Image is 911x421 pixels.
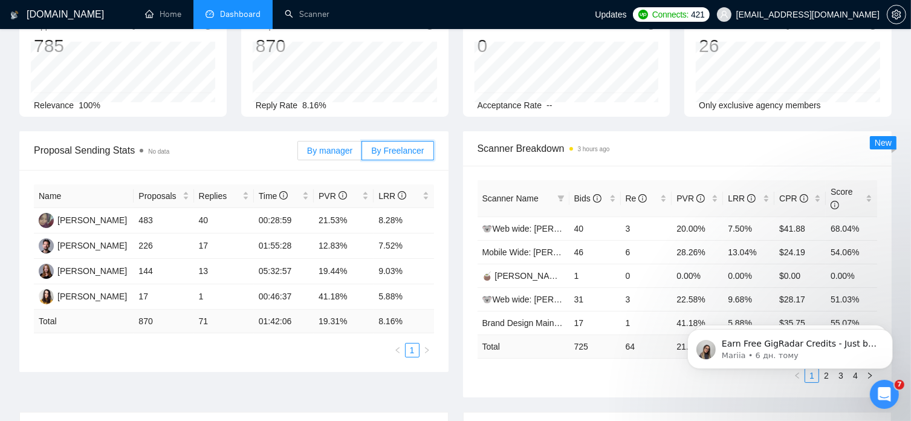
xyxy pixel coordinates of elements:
[256,100,297,110] span: Reply Rate
[478,335,569,358] td: Total
[134,233,193,259] td: 226
[194,310,254,333] td: 71
[420,343,434,357] li: Next Page
[621,287,672,311] td: 3
[826,264,877,287] td: 0.00%
[194,259,254,284] td: 13
[774,217,826,240] td: $41.88
[39,240,127,250] a: RV[PERSON_NAME]
[761,23,793,30] time: 3 hours ago
[831,187,853,210] span: Score
[676,194,705,203] span: PVR
[134,208,193,233] td: 483
[423,347,430,354] span: right
[374,259,433,284] td: 9.03%
[254,284,314,310] td: 00:46:37
[699,100,821,110] span: Only exclusive agency members
[482,194,539,203] span: Scanner Name
[870,380,899,409] iframe: Intercom live chat
[254,233,314,259] td: 01:55:28
[10,5,19,25] img: logo
[626,194,647,203] span: Re
[279,191,288,200] span: info-circle
[314,233,374,259] td: 12.83%
[482,247,603,257] a: Mobile Wide: [PERSON_NAME]
[826,240,877,264] td: 54.06%
[720,10,728,19] span: user
[593,194,601,203] span: info-circle
[374,284,433,310] td: 5.88%
[774,287,826,311] td: $28.17
[621,264,672,287] td: 0
[314,310,374,333] td: 19.31 %
[621,240,672,264] td: 6
[314,284,374,310] td: 41.18%
[621,311,672,335] td: 1
[134,259,193,284] td: 144
[831,201,839,209] span: info-circle
[314,259,374,284] td: 19.44%
[259,191,288,201] span: Time
[97,23,138,30] time: 41 minutes ago
[254,310,314,333] td: 01:42:06
[39,266,127,275] a: TB[PERSON_NAME]
[569,240,621,264] td: 46
[895,380,904,390] span: 7
[557,195,565,202] span: filter
[391,343,405,357] button: left
[638,194,647,203] span: info-circle
[314,208,374,233] td: 21.53%
[39,213,54,228] img: VG
[478,34,550,57] div: 0
[638,10,648,19] img: upwork-logo.png
[57,290,127,303] div: [PERSON_NAME]
[699,34,793,57] div: 26
[34,143,297,158] span: Proposal Sending Stats
[39,238,54,253] img: RV
[779,194,808,203] span: CPR
[148,148,169,155] span: No data
[569,335,621,358] td: 725
[723,217,774,240] td: 7.50%
[482,318,590,328] a: Brand Design Main (Valeriia)
[319,191,347,201] span: PVR
[652,8,689,21] span: Connects:
[826,217,877,240] td: 68.04%
[595,10,626,19] span: Updates
[398,191,406,200] span: info-circle
[285,9,329,19] a: searchScanner
[371,146,424,155] span: By Freelancer
[220,9,261,19] span: Dashboard
[747,194,756,203] span: info-circle
[723,264,774,287] td: 0.00%
[256,34,328,57] div: 870
[621,335,672,358] td: 64
[555,189,567,207] span: filter
[482,224,738,233] a: 🐨Web wide: [PERSON_NAME] 03/07 old але перест на веб проф
[34,184,134,208] th: Name
[691,8,704,21] span: 421
[569,287,621,311] td: 31
[79,100,100,110] span: 100%
[339,191,347,200] span: info-circle
[826,287,877,311] td: 51.03%
[34,100,74,110] span: Relevance
[374,233,433,259] td: 7.52%
[420,343,434,357] button: right
[145,9,181,19] a: homeHome
[482,271,698,281] span: 🧉 [PERSON_NAME] | UX/UI Wide: 29/07 - Bid in Range
[478,141,878,156] span: Scanner Breakdown
[39,264,54,279] img: TB
[669,304,911,388] iframe: Intercom notifications повідомлення
[39,289,54,304] img: VK
[887,10,906,19] span: setting
[254,259,314,284] td: 05:32:57
[574,194,601,203] span: Bids
[578,146,610,152] time: 3 hours ago
[405,343,420,357] li: 1
[39,291,127,301] a: VK[PERSON_NAME]
[374,208,433,233] td: 8.28%
[696,194,705,203] span: info-circle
